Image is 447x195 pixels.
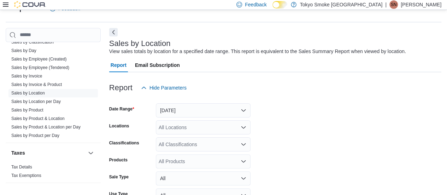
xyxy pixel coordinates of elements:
[111,58,127,72] span: Report
[241,125,246,130] button: Open list of options
[11,124,81,130] span: Sales by Product & Location per Day
[149,84,187,91] span: Hide Parameters
[391,0,397,9] span: SN
[385,0,387,9] p: |
[14,1,46,8] img: Cova
[109,140,139,146] label: Classifications
[11,125,81,130] a: Sales by Product & Location per Day
[389,0,398,9] div: Stephanie Neblett
[11,165,32,170] a: Tax Details
[109,106,134,112] label: Date Range
[109,28,118,36] button: Next
[272,8,273,9] span: Dark Mode
[6,163,101,183] div: Taxes
[109,174,129,180] label: Sale Type
[11,48,36,53] a: Sales by Day
[109,39,171,48] h3: Sales by Location
[11,90,45,96] span: Sales by Location
[11,173,41,178] span: Tax Exemptions
[11,116,65,121] a: Sales by Product & Location
[11,57,67,62] a: Sales by Employee (Created)
[11,149,85,156] button: Taxes
[11,40,54,45] a: Sales by Classification
[11,65,69,70] a: Sales by Employee (Tendered)
[300,0,383,9] p: Tokyo Smoke [GEOGRAPHIC_DATA]
[138,81,189,95] button: Hide Parameters
[6,21,101,143] div: Sales
[11,133,59,138] a: Sales by Product per Day
[11,39,54,45] span: Sales by Classification
[401,0,441,9] p: [PERSON_NAME]
[245,1,266,8] span: Feedback
[11,149,25,156] h3: Taxes
[272,1,287,8] input: Dark Mode
[87,149,95,157] button: Taxes
[109,123,129,129] label: Locations
[109,84,133,92] h3: Report
[11,173,41,178] a: Tax Exemptions
[135,58,180,72] span: Email Subscription
[11,99,61,104] a: Sales by Location per Day
[11,82,62,87] a: Sales by Invoice & Product
[241,142,246,147] button: Open list of options
[11,91,45,96] a: Sales by Location
[241,159,246,164] button: Open list of options
[11,133,59,138] span: Sales by Product per Day
[156,171,251,185] button: All
[156,103,251,117] button: [DATE]
[11,108,43,113] a: Sales by Product
[11,56,67,62] span: Sales by Employee (Created)
[109,157,128,163] label: Products
[109,48,406,55] div: View sales totals by location for a specified date range. This report is equivalent to the Sales ...
[11,74,42,79] a: Sales by Invoice
[11,107,43,113] span: Sales by Product
[11,73,42,79] span: Sales by Invoice
[11,164,32,170] span: Tax Details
